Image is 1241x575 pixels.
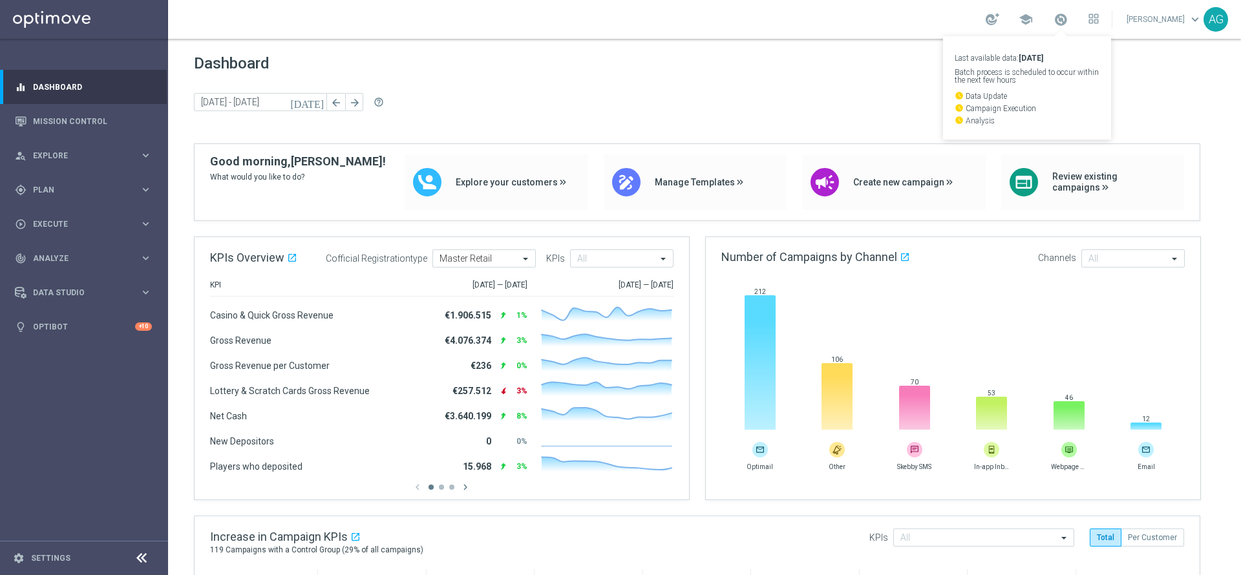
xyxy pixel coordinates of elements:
a: Last available data:[DATE] Batch process is scheduled to occur within the next few hours watch_la... [1052,10,1069,30]
strong: [DATE] [1019,54,1043,63]
span: Plan [33,186,140,194]
button: person_search Explore keyboard_arrow_right [14,151,153,161]
a: Optibot [33,309,135,344]
i: keyboard_arrow_right [140,252,152,264]
div: Optibot [15,309,152,344]
div: Explore [15,150,140,162]
div: Execute [15,218,140,230]
i: keyboard_arrow_right [140,183,152,196]
div: AG [1204,7,1228,32]
span: school [1019,12,1033,26]
a: [PERSON_NAME]keyboard_arrow_down [1125,10,1204,29]
button: gps_fixed Plan keyboard_arrow_right [14,185,153,195]
span: Execute [33,220,140,228]
span: Explore [33,152,140,160]
i: keyboard_arrow_right [140,286,152,298]
p: Analysis [955,116,1099,125]
i: settings [13,552,25,564]
button: Data Studio keyboard_arrow_right [14,287,153,298]
p: Batch process is scheduled to occur within the next few hours [955,68,1099,84]
i: person_search [15,150,27,162]
p: Campaign Execution [955,103,1099,112]
i: keyboard_arrow_right [140,149,152,162]
a: Mission Control [33,104,152,138]
i: gps_fixed [15,184,27,196]
div: Analyze [15,253,140,264]
button: Mission Control [14,116,153,127]
i: play_circle_outline [15,218,27,230]
span: keyboard_arrow_down [1188,12,1202,26]
i: equalizer [15,81,27,93]
button: lightbulb Optibot +10 [14,322,153,332]
p: Data Update [955,91,1099,100]
div: Mission Control [15,104,152,138]
i: watch_later [955,116,964,125]
a: Settings [31,554,70,562]
div: Dashboard [15,70,152,104]
i: track_changes [15,253,27,264]
div: +10 [135,322,152,331]
p: Last available data: [955,54,1099,62]
span: Analyze [33,255,140,262]
i: lightbulb [15,321,27,333]
span: Data Studio [33,289,140,297]
i: keyboard_arrow_right [140,218,152,230]
i: watch_later [955,103,964,112]
div: Data Studio [15,287,140,298]
a: Dashboard [33,70,152,104]
button: track_changes Analyze keyboard_arrow_right [14,253,153,264]
div: Plan [15,184,140,196]
i: watch_later [955,91,964,100]
button: equalizer Dashboard [14,82,153,92]
button: play_circle_outline Execute keyboard_arrow_right [14,219,153,229]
